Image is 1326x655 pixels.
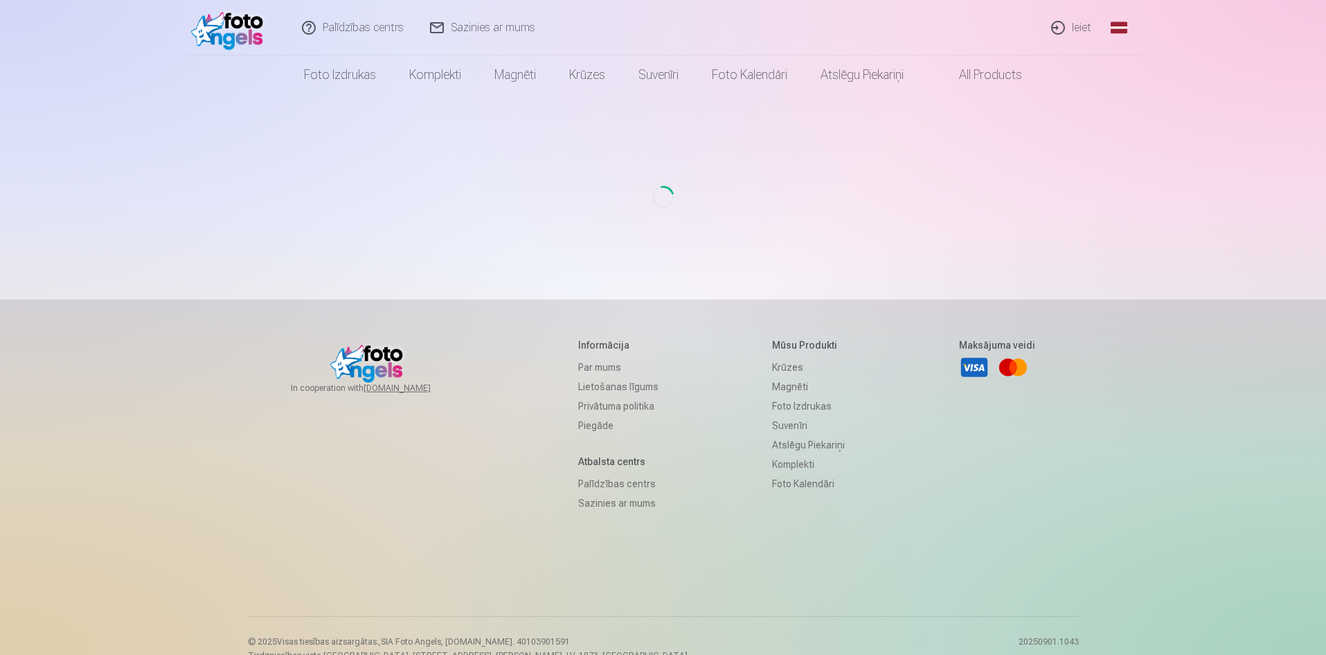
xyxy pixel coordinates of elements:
h5: Mūsu produkti [772,338,845,352]
img: /fa1 [191,6,271,50]
a: Atslēgu piekariņi [772,435,845,455]
h5: Maksājuma veidi [959,338,1035,352]
h5: Informācija [578,338,658,352]
span: In cooperation with [291,383,464,394]
a: All products [920,55,1039,94]
a: Suvenīri [772,416,845,435]
span: SIA Foto Angels, [DOMAIN_NAME]. 40103901591 [381,637,570,647]
a: Visa [959,352,989,383]
a: Foto kalendāri [695,55,804,94]
a: Palīdzības centrs [578,474,658,494]
a: Lietošanas līgums [578,377,658,396]
a: Foto izdrukas [772,396,845,416]
a: Atslēgu piekariņi [804,55,920,94]
a: Komplekti [393,55,478,94]
a: Privātuma politika [578,396,658,416]
p: © 2025 Visas tiesības aizsargātas. , [248,636,688,647]
a: Mastercard [998,352,1028,383]
a: Suvenīri [622,55,695,94]
a: Krūzes [772,358,845,377]
a: [DOMAIN_NAME] [364,383,464,394]
a: Krūzes [553,55,622,94]
a: Foto izdrukas [287,55,393,94]
a: Piegāde [578,416,658,435]
a: Magnēti [478,55,553,94]
a: Komplekti [772,455,845,474]
a: Sazinies ar mums [578,494,658,513]
a: Foto kalendāri [772,474,845,494]
h5: Atbalsta centrs [578,455,658,469]
a: Par mums [578,358,658,377]
a: Magnēti [772,377,845,396]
